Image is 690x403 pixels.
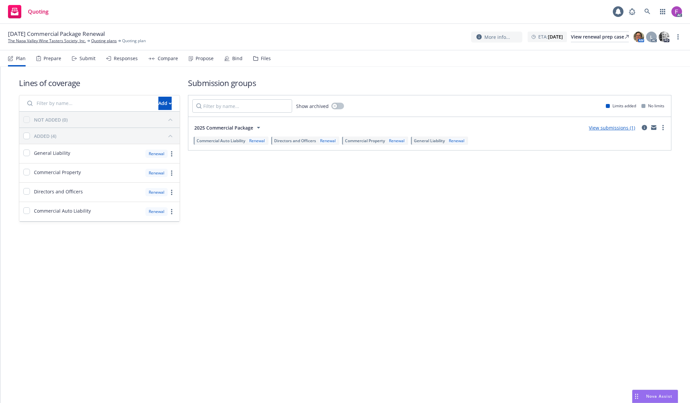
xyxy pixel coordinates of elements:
div: Bind [232,56,243,61]
a: circleInformation [640,124,648,132]
span: Commercial Auto Liability [34,207,91,214]
span: Show archived [296,103,329,110]
a: Switch app [656,5,669,18]
div: NOT ADDED (0) [34,116,68,123]
div: Renewal [388,138,406,144]
a: mail [650,124,658,132]
div: Renewal [145,207,168,216]
a: View renewal prep case [571,32,629,42]
input: Filter by name... [192,99,292,113]
div: Renewal [145,150,168,158]
button: Add [158,97,172,110]
a: more [168,150,176,158]
div: Renewal [248,138,266,144]
span: Commercial Property [34,169,81,176]
div: Limits added [606,103,636,109]
span: 2025 Commercial Package [194,124,253,131]
a: more [659,124,667,132]
input: Filter by name... [23,97,154,110]
span: [DATE] Commercial Package Renewal [8,30,105,38]
span: General Liability [414,138,445,144]
a: The Napa Valley Wine Tasters Society, Inc. [8,38,86,44]
div: Files [261,56,271,61]
img: photo [671,6,682,17]
a: Quoting [5,2,51,21]
span: Quoting [28,9,49,14]
button: 2025 Commercial Package [192,121,264,134]
a: Report a Bug [625,5,639,18]
span: Commercial Property [345,138,385,144]
span: Directors and Officers [34,188,83,195]
span: Directors and Officers [274,138,316,144]
div: ADDED (4) [34,133,56,140]
button: NOT ADDED (0) [34,114,176,125]
h1: Submission groups [188,77,671,88]
div: Renewal [319,138,337,144]
span: L [650,34,653,41]
div: Renewal [145,169,168,177]
a: more [168,169,176,177]
div: Compare [158,56,178,61]
a: more [168,208,176,216]
div: Responses [114,56,138,61]
div: Drag to move [632,390,641,403]
a: more [674,33,682,41]
span: ETA : [538,33,563,40]
div: Renewal [447,138,466,144]
strong: [DATE] [548,34,563,40]
img: photo [659,32,669,42]
div: Renewal [145,188,168,196]
h1: Lines of coverage [19,77,180,88]
a: Quoting plans [91,38,117,44]
a: more [168,188,176,196]
button: More info... [471,32,522,43]
span: Quoting plan [122,38,146,44]
button: ADDED (4) [34,131,176,141]
div: No limits [641,103,664,109]
div: Submit [80,56,95,61]
div: Prepare [44,56,61,61]
div: Propose [196,56,214,61]
span: Commercial Auto Liability [197,138,245,144]
button: Nova Assist [632,390,678,403]
span: General Liability [34,150,70,156]
a: Search [641,5,654,18]
div: Plan [16,56,26,61]
span: More info... [484,34,510,41]
a: View submissions (1) [589,125,635,131]
img: photo [633,32,644,42]
span: Nova Assist [646,393,672,399]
